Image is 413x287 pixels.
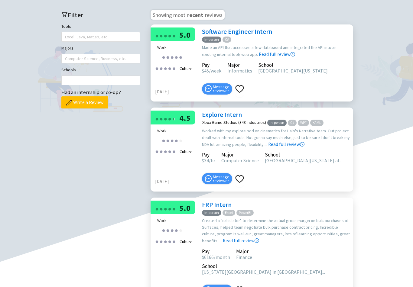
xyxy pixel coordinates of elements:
label: Tools [61,23,71,30]
span: heart [235,175,244,183]
div: Culture [178,147,194,157]
span: $ [202,68,204,74]
div: ● [159,63,163,73]
a: FRP Intern [202,201,232,209]
span: 6166 [202,254,214,260]
div: ● [162,136,165,145]
a: Read full review [223,208,259,243]
a: Read full review [259,21,295,57]
div: Made an API that accessed a few databased and integrated the API into an existing internal tool/ ... [202,44,350,58]
div: School [265,153,343,157]
span: right-circle [291,52,295,56]
div: Culture [178,63,194,74]
div: ● [168,204,171,213]
div: Culture [178,237,194,247]
a: Read full review [268,111,304,147]
div: ● [179,136,182,145]
span: XAML [310,120,324,126]
div: ● [170,52,174,62]
div: [DATE] [155,88,199,95]
div: Work [157,44,193,51]
div: Work [157,127,193,134]
span: 5.0 [179,203,190,213]
div: School [258,63,328,67]
div: ● [174,136,178,145]
div: ● [164,147,167,156]
div: ● [172,63,176,73]
span: [GEOGRAPHIC_DATA][US_STATE] at... [265,157,343,163]
span: 5.0 [179,30,190,40]
div: ● [155,63,159,73]
div: ● [162,225,165,235]
div: ● [159,237,163,246]
span: [GEOGRAPHIC_DATA][US_STATE] [258,68,328,74]
span: 34 [202,157,209,163]
div: Xbox Game Studios (343 Industries) [202,120,266,124]
span: Had an internship or co-op? [61,89,121,95]
span: $ [202,254,204,260]
span: heart [235,85,244,93]
span: [US_STATE][GEOGRAPHIC_DATA] in [GEOGRAPHIC_DATA]... [202,269,325,275]
div: ● [162,52,165,62]
span: Write a Review [73,98,103,106]
div: ● [179,52,182,62]
h2: Filter [61,10,140,20]
label: Schools [61,66,76,73]
span: In-person [202,210,221,216]
div: ● [168,237,171,246]
a: Software Engineer Intern [202,27,272,36]
div: Pay [202,249,230,253]
div: ● [172,31,176,40]
div: ● [168,63,171,73]
div: School [202,264,325,268]
div: ● [172,204,176,213]
span: In-person [202,37,221,43]
div: ● [159,147,163,156]
div: ● [164,31,167,40]
div: Major [236,249,252,253]
div: ● [164,204,167,213]
div: ● [159,204,163,213]
button: Write a Review [61,96,108,108]
div: ● [159,31,163,40]
span: message [205,175,212,182]
div: ● [170,225,174,235]
div: ● [166,52,170,62]
div: ● [172,114,176,123]
img: pencil.png [66,100,72,105]
span: right-circle [255,238,259,243]
span: /month [214,254,230,260]
div: Major [221,153,259,157]
div: ● [155,237,159,246]
div: ● [179,225,182,235]
div: ● [164,63,167,73]
h3: Showing most reviews [151,10,225,20]
span: 45 [202,68,209,74]
span: message [205,85,212,92]
a: Explore Intern [202,111,242,119]
div: ● [174,52,178,62]
div: ● [164,114,167,123]
div: Pay [202,63,221,67]
div: ● [164,237,167,246]
div: Major [227,63,252,67]
div: [DATE] [155,178,199,185]
div: ● [168,147,171,156]
input: Tools [65,33,66,40]
div: Created a "calculator" to determine the actual gross margin on bulk purchases of Surfaces, helped... [202,217,350,244]
span: Computer Science [221,157,259,163]
div: ● [168,114,171,123]
div: ● [159,114,163,123]
div: ● [155,204,159,213]
div: ● [166,136,170,145]
span: /hr [209,157,215,163]
div: ● [166,225,170,235]
span: Message reviewer [213,85,229,93]
div: ● [172,237,176,246]
span: recent [187,11,204,18]
span: filter [61,11,68,18]
div: Worked with my explore pod on cinematics for Halo's Narrative team. Out project dealt with intern... [202,127,350,148]
span: 4.5 [179,113,190,123]
div: ● [174,225,178,235]
div: ● [155,114,159,123]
